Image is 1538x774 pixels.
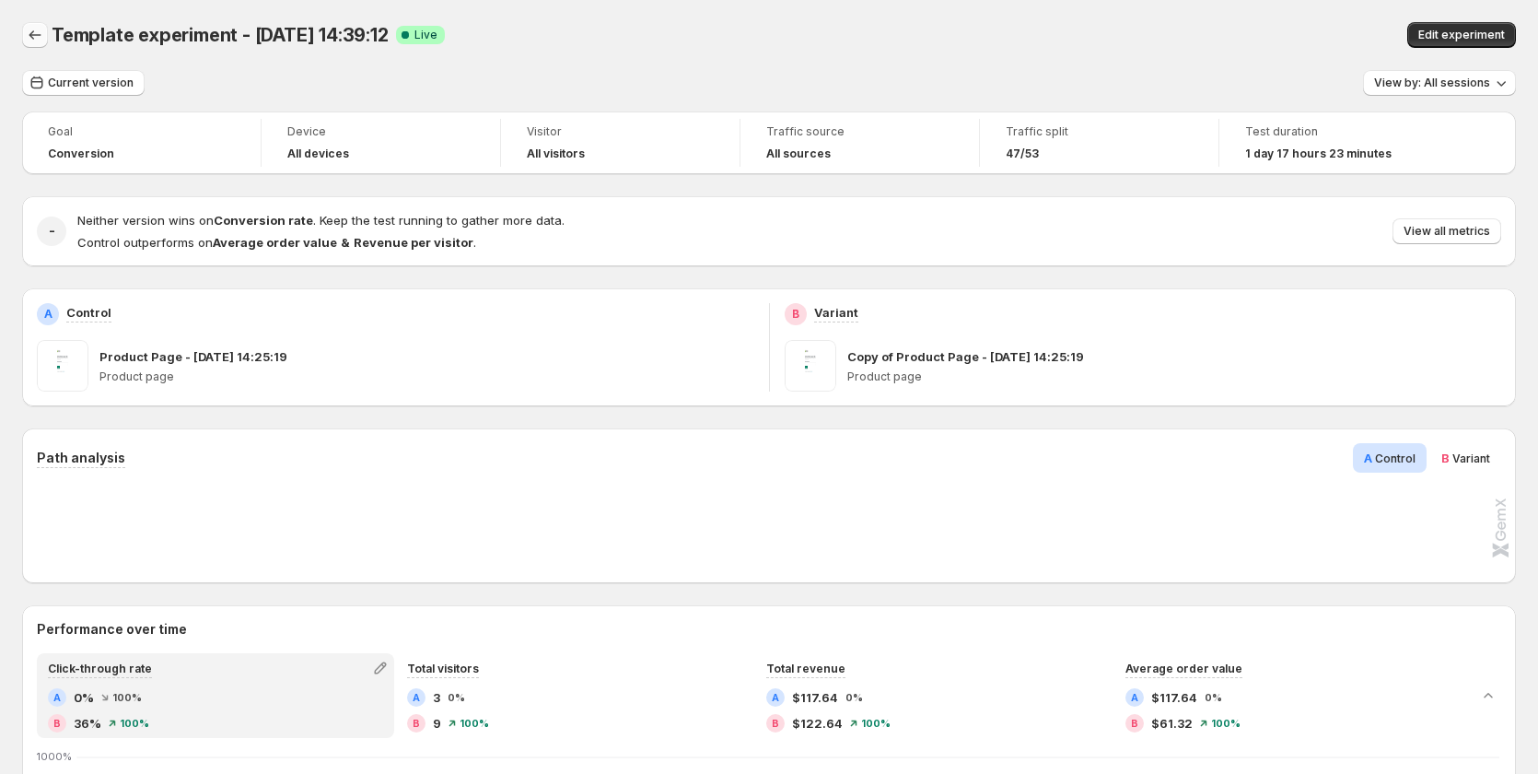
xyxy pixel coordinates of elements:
[1131,692,1138,703] h2: A
[785,340,836,392] img: Copy of Product Page - Sep 16, 14:25:19
[1151,714,1193,733] span: $61.32
[74,688,94,707] span: 0%
[448,692,465,703] span: 0%
[44,307,52,322] h2: A
[74,714,101,733] span: 36%
[1006,147,1039,161] span: 47/53
[1375,451,1416,465] span: Control
[77,235,476,250] span: Control outperforms on .
[1211,718,1241,729] span: 100%
[861,718,891,729] span: 100%
[77,213,565,228] span: Neither version wins on . Keep the test running to gather more data.
[413,718,420,729] h2: B
[341,235,350,250] strong: &
[772,718,779,729] h2: B
[527,147,585,161] h4: All visitors
[1006,124,1193,139] span: Traffic split
[792,688,838,707] span: $117.64
[1205,692,1222,703] span: 0%
[847,369,1502,384] p: Product page
[772,692,779,703] h2: A
[766,147,831,161] h4: All sources
[1404,224,1490,239] span: View all metrics
[407,662,479,675] span: Total visitors
[37,449,125,467] h3: Path analysis
[48,124,235,139] span: Goal
[414,28,437,42] span: Live
[37,620,1501,639] h2: Performance over time
[287,123,474,163] a: DeviceAll devices
[48,662,152,675] span: Click-through rate
[53,718,61,729] h2: B
[527,124,714,139] span: Visitor
[287,124,474,139] span: Device
[1392,218,1501,244] button: View all metrics
[214,213,313,228] strong: Conversion rate
[1245,123,1433,163] a: Test duration1 day 17 hours 23 minutes
[66,303,111,322] p: Control
[433,688,440,707] span: 3
[766,662,845,675] span: Total revenue
[49,222,55,240] h2: -
[1151,688,1197,707] span: $117.64
[1006,123,1193,163] a: Traffic split47/53
[52,24,389,46] span: Template experiment - [DATE] 14:39:12
[1452,451,1490,465] span: Variant
[766,124,953,139] span: Traffic source
[1125,662,1242,675] span: Average order value
[37,340,88,392] img: Product Page - Sep 16, 14:25:19
[99,347,287,366] p: Product Page - [DATE] 14:25:19
[120,718,149,729] span: 100%
[1131,718,1138,729] h2: B
[1441,451,1450,465] span: B
[1245,147,1392,161] span: 1 day 17 hours 23 minutes
[1374,76,1490,90] span: View by: All sessions
[48,123,235,163] a: GoalConversion
[845,692,863,703] span: 0%
[527,123,714,163] a: VisitorAll visitors
[354,235,473,250] strong: Revenue per visitor
[766,123,953,163] a: Traffic sourceAll sources
[1407,22,1516,48] button: Edit experiment
[22,70,145,96] button: Current version
[433,714,441,733] span: 9
[1364,451,1372,465] span: A
[413,692,420,703] h2: A
[22,22,48,48] button: Back
[847,347,1084,366] p: Copy of Product Page - [DATE] 14:25:19
[1418,28,1505,42] span: Edit experiment
[1475,683,1501,709] button: Collapse chart
[1245,124,1433,139] span: Test duration
[460,718,489,729] span: 100%
[99,369,754,384] p: Product page
[53,692,61,703] h2: A
[792,714,843,733] span: $122.64
[1363,70,1516,96] button: View by: All sessions
[287,147,349,161] h4: All devices
[37,750,72,763] text: 1000%
[48,147,114,161] span: Conversion
[112,692,142,703] span: 100%
[213,235,337,250] strong: Average order value
[814,303,858,322] p: Variant
[48,76,134,90] span: Current version
[792,307,799,322] h2: B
